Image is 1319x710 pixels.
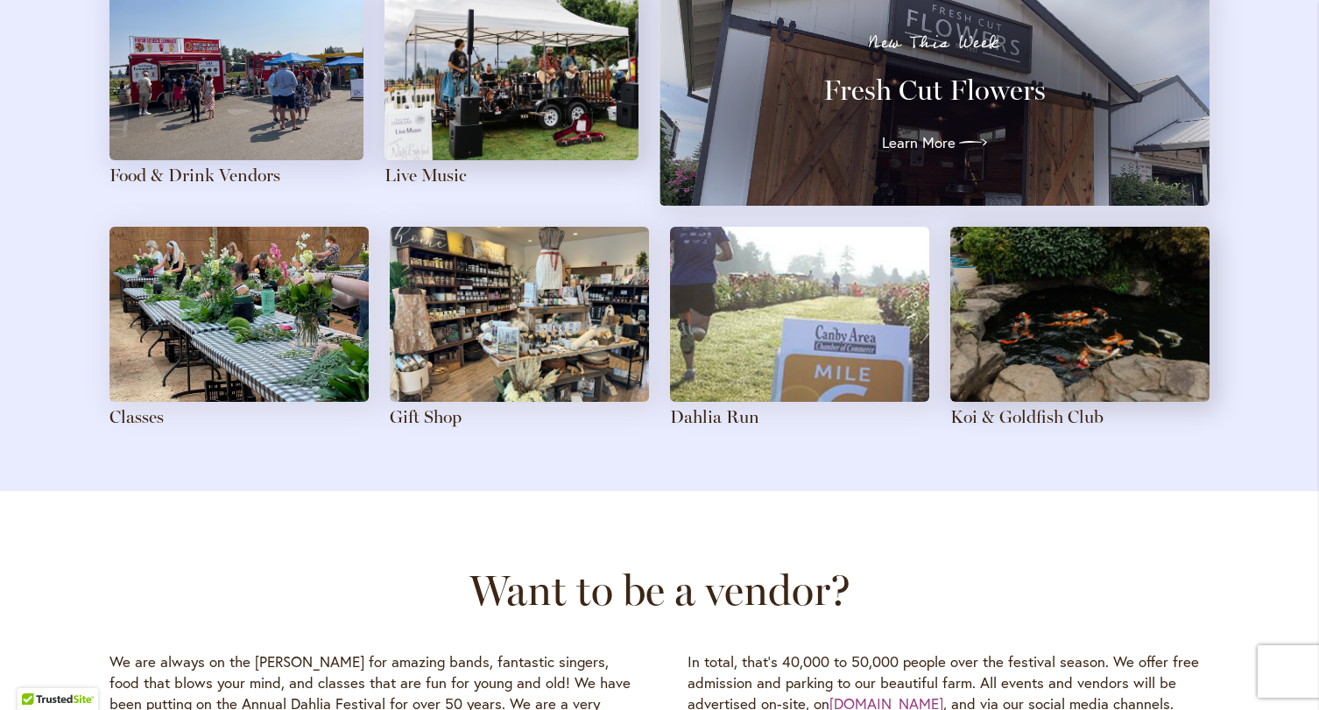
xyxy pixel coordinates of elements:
img: A runner passes the mile 6 sign in a field of dahlias [670,227,929,402]
a: Classes [109,406,164,427]
img: Orange and white mottled koi swim in a rock-lined pond [950,227,1210,402]
a: Dahlia Run [670,406,759,427]
h2: Want to be a vendor? [99,566,1220,615]
a: Learn More [882,129,987,157]
p: New This Week [691,34,1178,52]
a: Gift Shop [390,406,462,427]
h3: Fresh Cut Flowers [691,73,1178,108]
img: The dahlias themed gift shop has a feature table in the center, with shelves of local and special... [390,227,649,402]
img: Blank canvases are set up on long tables in anticipation of an art class [109,227,369,402]
span: Learn More [882,132,956,153]
a: Food & Drink Vendors [109,165,280,186]
a: Koi & Goldfish Club [950,406,1104,427]
a: Live Music [384,165,467,186]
